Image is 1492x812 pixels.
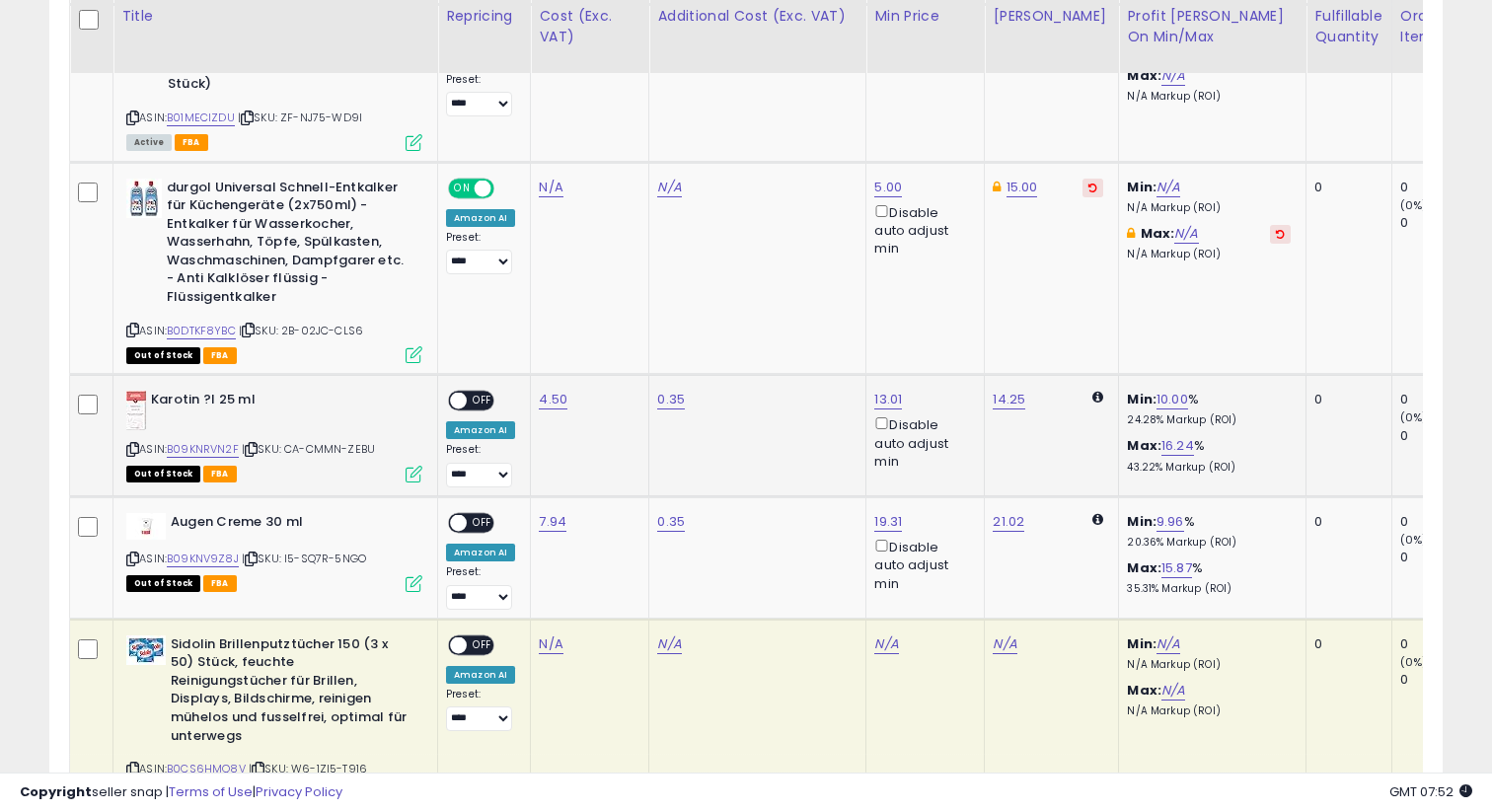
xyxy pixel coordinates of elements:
a: N/A [539,634,562,654]
a: N/A [539,178,562,197]
div: Preset: [446,688,515,732]
i: Revert to store-level Max Markup [1276,229,1285,239]
b: Karotin ?l 25 ml [151,391,391,414]
a: N/A [993,634,1016,654]
span: FBA [175,134,208,151]
b: Min: [1127,634,1156,653]
span: | SKU: 2B-02JC-CLS6 [239,323,363,338]
span: ON [450,180,475,196]
span: | SKU: CA-CMMN-ZEBU [242,441,375,457]
div: Preset: [446,443,515,487]
span: OFF [467,636,498,653]
a: N/A [657,178,681,197]
img: 31MATknzLPL._SL40_.jpg [126,391,146,430]
div: ASIN: [126,391,422,480]
a: 15.00 [1007,178,1038,197]
div: 0 [1400,513,1480,531]
p: N/A Markup (ROI) [1127,248,1291,261]
small: (0%) [1400,409,1428,425]
a: N/A [1161,681,1185,701]
div: 0 [1400,671,1480,689]
div: Amazon AI [446,666,515,684]
p: N/A Markup (ROI) [1127,201,1291,215]
b: Max: [1127,558,1161,577]
b: Augen Creme 30 ml [171,513,410,537]
div: 0 [1400,214,1480,232]
p: N/A Markup (ROI) [1127,704,1291,718]
div: % [1127,391,1291,427]
div: Ordered Items [1400,6,1472,47]
b: Min: [1127,512,1156,531]
img: 51eh6Sg-TTL._SL40_.jpg [126,635,166,665]
span: All listings that are currently out of stock and unavailable for purchase on Amazon [126,347,200,364]
i: This overrides the store level max markup for this listing [1127,227,1135,240]
a: 0.35 [657,512,685,532]
div: ASIN: [126,21,422,149]
div: Cost (Exc. VAT) [539,6,640,47]
a: N/A [657,634,681,654]
div: Profit [PERSON_NAME] on Min/Max [1127,6,1298,47]
a: 10.00 [1156,390,1188,409]
p: N/A Markup (ROI) [1127,658,1291,672]
div: % [1127,559,1291,596]
div: Min Price [874,6,976,27]
span: FBA [203,466,237,482]
a: 19.31 [874,512,902,532]
a: 15.87 [1161,558,1192,578]
a: 14.25 [993,390,1025,409]
div: % [1127,513,1291,550]
b: Min: [1127,390,1156,408]
b: Max: [1127,436,1161,455]
a: 7.94 [539,512,566,532]
b: Min: [1127,178,1156,196]
div: seller snap | | [20,783,342,802]
span: OFF [467,515,498,532]
span: | SKU: ZF-NJ75-WD9I [238,110,362,125]
div: Amazon AI [446,421,515,439]
div: 0 [1314,179,1376,196]
a: N/A [1174,224,1198,244]
span: All listings that are currently out of stock and unavailable for purchase on Amazon [126,575,200,592]
div: ASIN: [126,179,422,362]
a: B01MECIZDU [167,110,235,126]
a: B09KNRVN2F [167,441,239,458]
div: Amazon AI [446,209,515,227]
a: 4.50 [539,390,567,409]
div: 0 [1400,179,1480,196]
a: 16.24 [1161,436,1194,456]
div: Amazon AI [446,544,515,561]
i: Revert to store-level Dynamic Max Price [1088,183,1097,192]
div: 0 [1314,391,1376,408]
a: N/A [1161,66,1185,86]
small: (0%) [1400,197,1428,213]
span: OFF [491,180,523,196]
a: Terms of Use [169,782,253,801]
small: (0%) [1400,532,1428,548]
div: Disable auto adjust min [874,413,969,471]
span: All listings currently available for purchase on Amazon [126,134,172,151]
a: 21.02 [993,512,1024,532]
a: B0DTKF8YBC [167,323,236,339]
div: ASIN: [126,513,422,590]
div: Fulfillable Quantity [1314,6,1382,47]
span: FBA [203,575,237,592]
a: B09KNV9Z8J [167,551,239,567]
div: 0 [1314,635,1376,653]
span: FBA [203,347,237,364]
div: Title [121,6,429,27]
a: N/A [1156,178,1180,197]
div: 0 [1314,513,1376,531]
div: Disable auto adjust min [874,201,969,258]
b: Max: [1127,66,1161,85]
a: Privacy Policy [256,782,342,801]
p: 43.22% Markup (ROI) [1127,461,1291,475]
div: [PERSON_NAME] [993,6,1110,27]
span: All listings that are currently out of stock and unavailable for purchase on Amazon [126,466,200,482]
a: 5.00 [874,178,902,197]
div: % [1127,437,1291,474]
strong: Copyright [20,782,92,801]
b: durgol Universal Schnell-Entkalker für Küchengeräte (2x750ml) - Entkalker für Wasserkocher, Wasse... [167,179,407,312]
div: Preset: [446,73,515,117]
p: N/A Markup (ROI) [1127,90,1291,104]
div: 0 [1400,635,1480,653]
